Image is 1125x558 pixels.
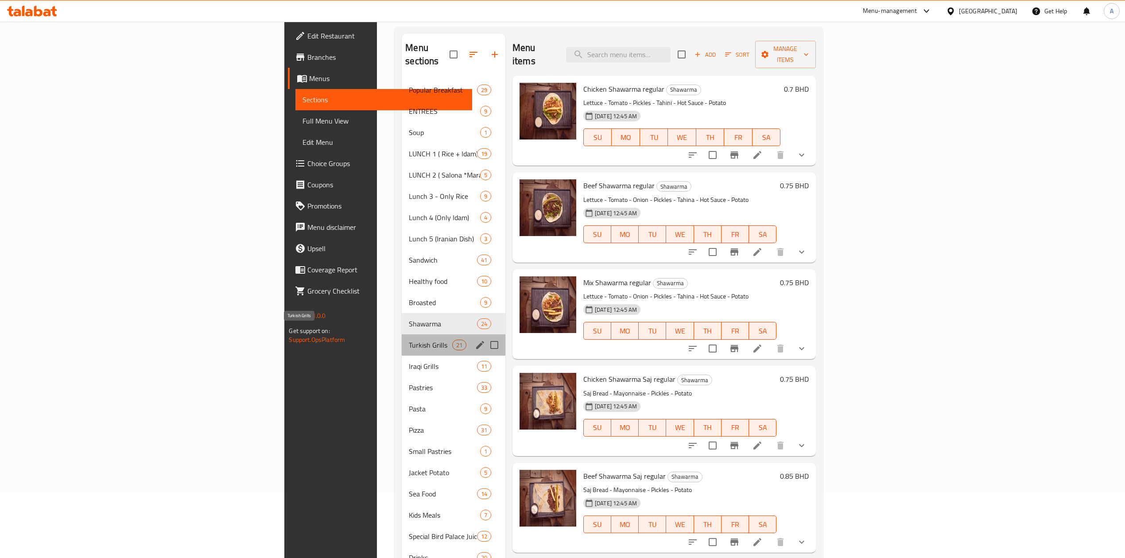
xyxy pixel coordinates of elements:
[587,131,608,144] span: SU
[480,106,491,116] div: items
[780,276,809,289] h6: 0.75 BHD
[477,256,491,264] span: 41
[288,68,472,89] a: Menus
[657,182,691,192] span: Shawarma
[753,228,773,241] span: SA
[402,249,505,271] div: Sandwich41
[698,325,718,337] span: TH
[780,470,809,482] h6: 0.85 BHD
[666,419,694,437] button: WE
[402,228,505,249] div: Lunch 5 (Iranian Dish)3
[670,518,690,531] span: WE
[402,271,505,292] div: Healthy food10
[583,179,655,192] span: Beef Shawarma regular
[611,515,639,533] button: MO
[640,128,668,146] button: TU
[694,515,722,533] button: TH
[693,50,717,60] span: Add
[612,128,640,146] button: MO
[481,511,491,519] span: 7
[587,228,608,241] span: SU
[481,447,491,456] span: 1
[288,174,472,195] a: Coupons
[409,255,477,265] span: Sandwich
[409,106,480,116] div: ENTREES
[402,313,505,334] div: Shawarma24
[481,213,491,222] span: 4
[587,325,608,337] span: SU
[444,45,463,64] span: Select all sections
[481,298,491,307] span: 9
[670,228,690,241] span: WE
[307,222,465,232] span: Menu disclaimer
[288,195,472,217] a: Promotions
[583,484,776,496] p: Saj Bread - Mayonnaise - Pickles - Potato
[402,483,505,504] div: Sea Food14
[463,44,484,65] span: Sort sections
[409,340,452,350] span: Turkish Grills
[671,131,692,144] span: WE
[752,150,763,160] a: Edit menu item
[724,144,745,166] button: Branch-specific-item
[409,233,480,244] div: Lunch 5 (Iranian Dish)
[477,382,491,393] div: items
[480,127,491,138] div: items
[791,531,812,553] button: show more
[409,425,477,435] span: Pizza
[682,241,703,263] button: sort-choices
[724,435,745,456] button: Branch-specific-item
[583,515,611,533] button: SU
[611,225,639,243] button: MO
[409,510,480,520] div: Kids Meals
[639,322,666,340] button: TU
[307,52,465,62] span: Branches
[611,419,639,437] button: MO
[520,373,576,430] img: Chicken Shawarma Saj regular
[477,532,491,541] span: 12
[642,228,663,241] span: TU
[678,375,712,385] span: Shawarma
[303,94,465,105] span: Sections
[288,280,472,302] a: Grocery Checklist
[770,338,791,359] button: delete
[728,131,749,144] span: FR
[656,181,691,192] div: Shawarma
[409,361,477,372] div: Iraqi Grills
[409,170,480,180] div: LUNCH 2 ( Salona *Maraq*)
[402,122,505,143] div: Soup1
[409,467,480,478] div: Jacket Potato
[583,225,611,243] button: SU
[481,128,491,137] span: 1
[402,292,505,313] div: Broasted9
[409,191,480,201] span: Lunch 3 - Only Rice
[402,526,505,547] div: Special Bird Palace Juices12
[409,85,477,95] span: Popular Breakfast
[480,170,491,180] div: items
[583,128,612,146] button: SU
[288,153,472,174] a: Choice Groups
[752,537,763,547] a: Edit menu item
[477,488,491,499] div: items
[753,518,773,531] span: SA
[288,25,472,46] a: Edit Restaurant
[725,421,745,434] span: FR
[402,462,505,483] div: Jacket Potato5
[402,441,505,462] div: Small Pastries1
[591,499,640,508] span: [DATE] 12:45 AM
[696,128,724,146] button: TH
[587,421,608,434] span: SU
[481,171,491,179] span: 5
[691,48,719,62] span: Add item
[770,144,791,166] button: delete
[480,191,491,201] div: items
[409,127,480,138] div: Soup
[481,405,491,413] span: 9
[480,233,491,244] div: items
[644,131,664,144] span: TU
[719,48,755,62] span: Sort items
[642,518,663,531] span: TU
[288,46,472,68] a: Branches
[477,85,491,95] div: items
[753,421,773,434] span: SA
